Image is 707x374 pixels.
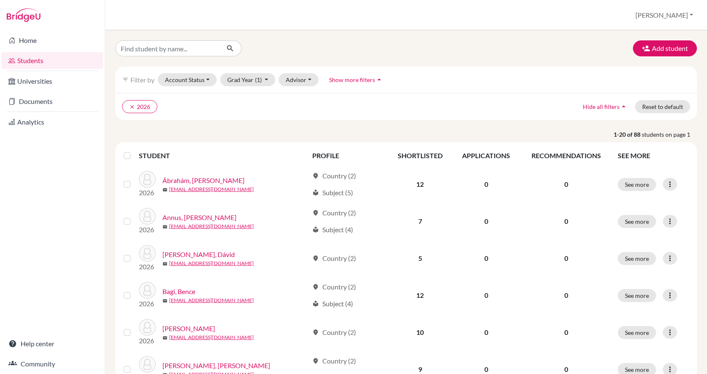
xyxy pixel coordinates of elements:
[139,282,156,299] img: Bagi, Bence
[139,225,156,235] p: 2026
[162,175,245,186] a: Ábrahám, [PERSON_NAME]
[312,253,356,263] div: Country (2)
[312,171,356,181] div: Country (2)
[169,186,254,193] a: [EMAIL_ADDRESS][DOMAIN_NAME]
[388,203,452,240] td: 7
[139,336,156,346] p: 2026
[2,73,103,90] a: Universities
[388,166,452,203] td: 12
[618,252,656,265] button: See more
[162,324,215,334] a: [PERSON_NAME]
[162,335,167,340] span: mail
[139,262,156,272] p: 2026
[388,240,452,277] td: 5
[322,73,391,86] button: Show more filtersarrow_drop_up
[312,300,319,307] span: local_library
[312,327,356,337] div: Country (2)
[312,210,319,216] span: location_on
[139,245,156,262] img: Areniello Scharli, Dávid
[115,40,220,56] input: Find student by name...
[312,356,356,366] div: Country (2)
[632,7,697,23] button: [PERSON_NAME]
[576,100,635,113] button: Hide all filtersarrow_drop_up
[618,215,656,228] button: See more
[169,223,254,230] a: [EMAIL_ADDRESS][DOMAIN_NAME]
[635,100,690,113] button: Reset to default
[642,130,697,139] span: students on page 1
[169,260,254,267] a: [EMAIL_ADDRESS][DOMAIN_NAME]
[312,282,356,292] div: Country (2)
[525,216,608,226] p: 0
[452,203,520,240] td: 0
[122,76,129,83] i: filter_list
[520,146,613,166] th: RECOMMENDATIONS
[169,334,254,341] a: [EMAIL_ADDRESS][DOMAIN_NAME]
[452,314,520,351] td: 0
[312,226,319,233] span: local_library
[162,224,167,229] span: mail
[375,75,383,84] i: arrow_drop_up
[279,73,319,86] button: Advisor
[312,358,319,364] span: location_on
[525,290,608,300] p: 0
[452,240,520,277] td: 0
[618,289,656,302] button: See more
[312,188,353,198] div: Subject (5)
[388,277,452,314] td: 12
[220,73,276,86] button: Grad Year(1)
[255,76,262,83] span: (1)
[158,73,217,86] button: Account Status
[139,171,156,188] img: Ábrahám, Emma
[525,327,608,337] p: 0
[139,319,156,336] img: Bálint, Aliz
[619,102,628,111] i: arrow_drop_up
[618,326,656,339] button: See more
[312,172,319,179] span: location_on
[312,284,319,290] span: location_on
[329,76,375,83] span: Show more filters
[2,93,103,110] a: Documents
[162,298,167,303] span: mail
[2,114,103,130] a: Analytics
[2,52,103,69] a: Students
[7,8,40,22] img: Bridge-U
[139,356,156,373] img: Bartók, Márton
[139,146,307,166] th: STUDENT
[633,40,697,56] button: Add student
[452,166,520,203] td: 0
[525,179,608,189] p: 0
[139,188,156,198] p: 2026
[2,32,103,49] a: Home
[162,187,167,192] span: mail
[312,189,319,196] span: local_library
[162,261,167,266] span: mail
[122,100,157,113] button: clear2026
[162,286,195,297] a: Bagi, Bence
[307,146,388,166] th: PROFILE
[583,103,619,110] span: Hide all filters
[2,355,103,372] a: Community
[312,299,353,309] div: Subject (4)
[614,130,642,139] strong: 1-20 of 88
[312,208,356,218] div: Country (2)
[388,146,452,166] th: SHORTLISTED
[312,255,319,262] span: location_on
[312,329,319,336] span: location_on
[169,297,254,304] a: [EMAIL_ADDRESS][DOMAIN_NAME]
[162,212,237,223] a: Annus, [PERSON_NAME]
[2,335,103,352] a: Help center
[162,361,270,371] a: [PERSON_NAME], [PERSON_NAME]
[312,225,353,235] div: Subject (4)
[139,299,156,309] p: 2026
[525,253,608,263] p: 0
[139,208,156,225] img: Annus, Dorottya
[130,76,154,84] span: Filter by
[388,314,452,351] td: 10
[613,146,694,166] th: SEE MORE
[452,277,520,314] td: 0
[162,249,235,260] a: [PERSON_NAME], Dávid
[129,104,135,110] i: clear
[452,146,520,166] th: APPLICATIONS
[618,178,656,191] button: See more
